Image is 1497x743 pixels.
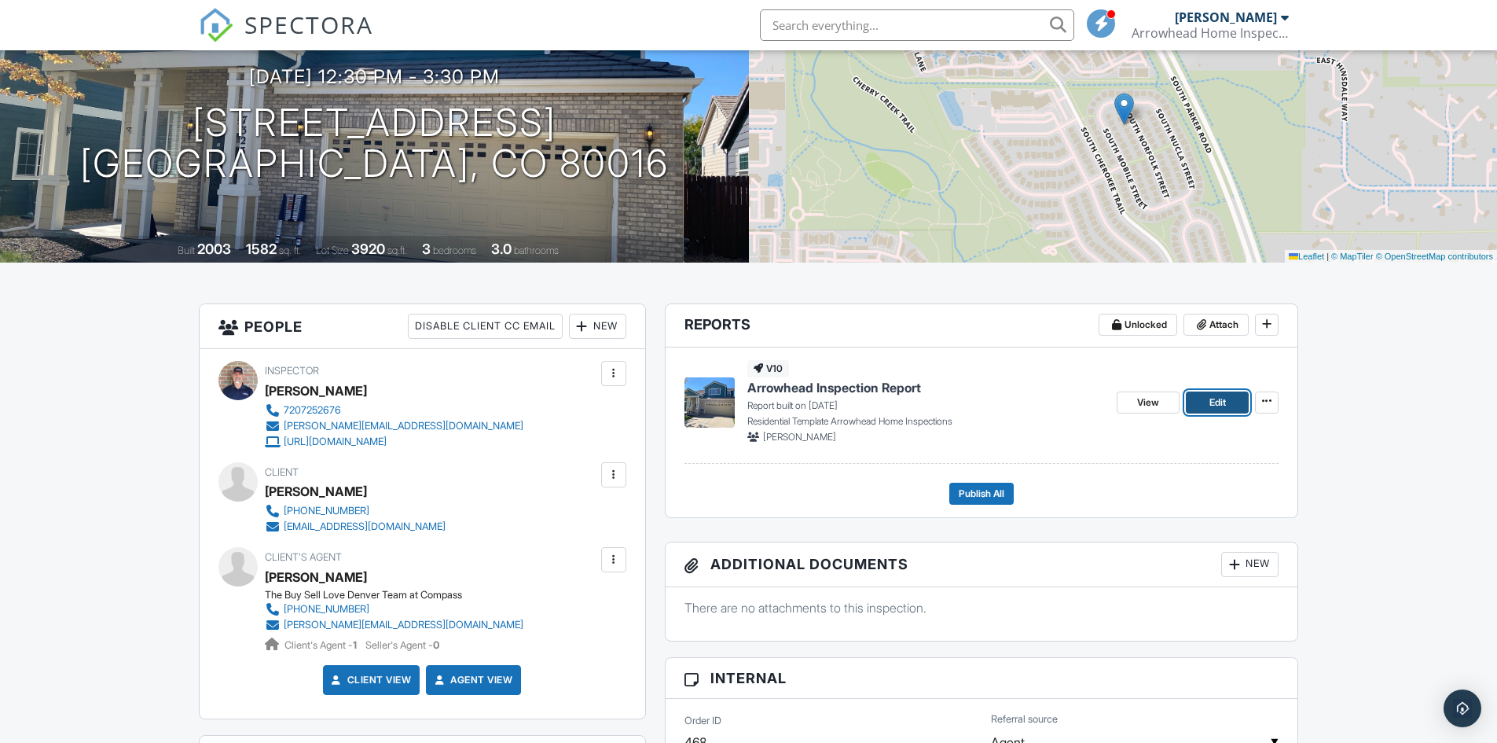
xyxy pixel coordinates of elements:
span: Lot Size [316,245,349,256]
span: Client [265,466,299,478]
span: sq.ft. [387,245,407,256]
div: [PHONE_NUMBER] [284,603,369,616]
a: [URL][DOMAIN_NAME] [265,434,523,450]
div: [PERSON_NAME] [265,379,367,403]
label: Referral source [991,712,1058,726]
span: | [1326,252,1329,261]
div: [EMAIL_ADDRESS][DOMAIN_NAME] [284,520,446,533]
a: [PERSON_NAME][EMAIL_ADDRESS][DOMAIN_NAME] [265,418,523,434]
a: 7207252676 [265,403,523,418]
h3: Internal [666,658,1298,699]
div: New [1221,552,1279,577]
span: bathrooms [514,245,559,256]
div: [PHONE_NUMBER] [284,505,369,517]
a: [EMAIL_ADDRESS][DOMAIN_NAME] [265,519,446,535]
input: Search everything... [760,9,1074,41]
div: Disable Client CC Email [408,314,563,339]
span: sq. ft. [279,245,301,256]
div: [URL][DOMAIN_NAME] [284,436,387,448]
a: [PERSON_NAME][EMAIL_ADDRESS][DOMAIN_NAME] [265,617,523,633]
strong: 1 [353,639,357,651]
a: Agent View [431,672,512,688]
h3: People [200,304,645,349]
h3: Additional Documents [666,543,1298,587]
a: [PERSON_NAME] [265,565,367,589]
a: [PHONE_NUMBER] [265,601,523,617]
span: Client's Agent [265,551,342,563]
div: 1582 [246,241,277,257]
span: Seller's Agent - [365,639,439,651]
a: Leaflet [1289,252,1324,261]
a: [PHONE_NUMBER] [265,503,446,519]
div: The Buy Sell Love Denver Team at Compass [265,589,536,601]
div: [PERSON_NAME] [265,480,367,503]
img: Marker [1114,93,1134,125]
span: SPECTORA [244,8,373,41]
a: SPECTORA [199,21,373,54]
strong: 0 [433,639,439,651]
img: The Best Home Inspection Software - Spectora [199,8,233,42]
span: Client's Agent - [284,639,359,651]
div: Arrowhead Home Inspections, LLC [1132,25,1289,41]
div: [PERSON_NAME][EMAIL_ADDRESS][DOMAIN_NAME] [284,619,523,631]
h3: [DATE] 12:30 pm - 3:30 pm [249,66,500,87]
div: New [569,314,626,339]
a: © OpenStreetMap contributors [1376,252,1493,261]
div: 7207252676 [284,404,341,417]
a: © MapTiler [1331,252,1374,261]
p: There are no attachments to this inspection. [684,599,1279,616]
div: 3.0 [491,241,512,257]
span: Inspector [265,365,319,377]
div: [PERSON_NAME][EMAIL_ADDRESS][DOMAIN_NAME] [284,420,523,432]
span: bedrooms [433,245,476,256]
div: Open Intercom Messenger [1444,690,1481,727]
span: Built [178,245,195,256]
h1: [STREET_ADDRESS] [GEOGRAPHIC_DATA], CO 80016 [80,102,669,186]
div: 3920 [351,241,385,257]
label: Order ID [684,714,721,728]
div: 3 [422,241,431,257]
a: Client View [328,672,412,688]
div: [PERSON_NAME] [1175,9,1277,25]
div: 2003 [197,241,231,257]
